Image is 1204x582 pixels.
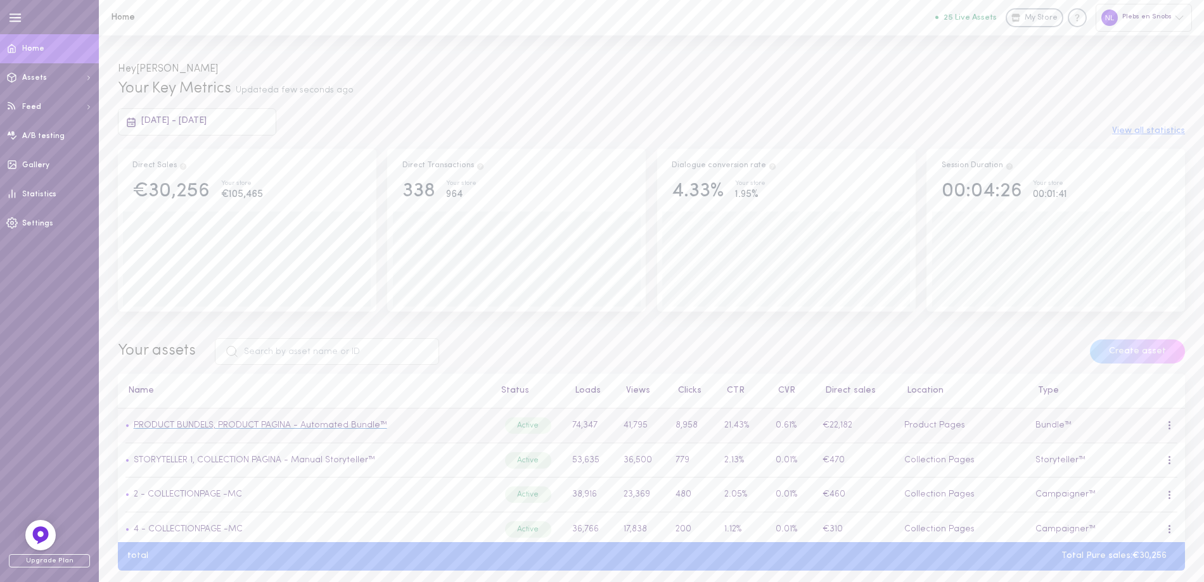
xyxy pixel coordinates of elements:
span: • [125,455,129,465]
div: Direct Transactions [402,160,485,172]
input: Search by asset name or ID [215,338,439,365]
span: A/B testing [22,132,65,140]
td: 23,369 [617,478,669,512]
td: 74,347 [565,408,617,443]
td: 0.01% [768,478,816,512]
a: PRODUCT BUNDELS, PRODUCT PAGINA - Automated Bundle™ [129,421,387,430]
button: Status [495,386,529,395]
span: Statistics [22,191,56,198]
span: Gallery [22,161,49,169]
td: 1.12% [717,512,768,547]
div: 1.95% [735,187,765,203]
td: 8,958 [669,408,717,443]
span: Campaigner™ [1035,524,1096,534]
span: Your assets [118,343,196,358]
td: 17,838 [617,512,669,547]
a: 25 Live Assets [935,13,1006,22]
span: Campaigner™ [1035,490,1096,499]
a: STORYTELLER 1, COLLECTION PAGINA - Manual Storyteller™ [129,455,375,465]
td: 21.43% [717,408,768,443]
span: Collection Pages [904,524,975,534]
div: €105,465 [221,187,263,203]
div: €30,256 [132,180,210,203]
div: 00:01:41 [1033,187,1067,203]
div: 00:04:26 [942,180,1022,203]
span: Assets [22,74,47,82]
div: Knowledge center [1068,8,1087,27]
button: Loads [568,386,601,395]
td: 36,500 [617,443,669,478]
div: Active [505,452,551,469]
button: Type [1032,386,1059,395]
button: Create asset [1090,339,1185,364]
button: 25 Live Assets [935,13,997,22]
button: CTR [720,386,745,395]
td: 200 [669,512,717,547]
div: Active [505,521,551,538]
span: • [125,421,129,430]
span: • [125,524,129,534]
span: Total transactions from users who clicked on a product through Dialogue assets, and purchased the... [476,161,485,169]
td: 2.13% [717,443,768,478]
button: View all statistics [1112,127,1185,136]
span: Collection Pages [904,455,975,465]
span: Feed [22,103,41,111]
td: 779 [669,443,717,478]
td: €470 [816,443,897,478]
div: Dialogue conversion rate [672,160,777,172]
div: Plebs en Snobs [1096,4,1192,31]
button: Location [900,386,944,395]
a: My Store [1006,8,1063,27]
span: Settings [22,220,53,227]
td: €310 [816,512,897,547]
td: 0.01% [768,443,816,478]
button: CVR [772,386,795,395]
button: Name [122,386,154,395]
div: Direct Sales [132,160,188,172]
td: 2.05% [717,478,768,512]
span: • [125,490,129,499]
div: 338 [402,180,435,203]
span: Collection Pages [904,490,975,499]
td: 38,916 [565,478,617,512]
div: Active [505,486,551,503]
button: Views [620,386,650,395]
div: Active [505,417,551,434]
a: PRODUCT BUNDELS, PRODUCT PAGINA - Automated Bundle™ [134,421,387,430]
td: 0.01% [768,512,816,547]
td: 41,795 [617,408,669,443]
img: Feedback Button [31,526,50,545]
div: Your store [221,180,263,187]
span: Your Key Metrics [118,81,231,96]
a: 2 - COLLECTIONPAGE -MC [129,490,242,499]
td: 53,635 [565,443,617,478]
span: The percentage of users who interacted with one of Dialogue`s assets and ended up purchasing in t... [768,161,777,169]
span: Updated a few seconds ago [236,85,354,95]
a: 4 - COLLECTIONPAGE -MC [129,524,243,534]
a: 4 - COLLECTIONPAGE -MC [134,524,243,534]
div: Your store [735,180,765,187]
div: total [118,552,158,560]
span: [DATE] - [DATE] [141,116,207,125]
button: Clicks [672,386,701,395]
div: Session Duration [942,160,1014,172]
td: €460 [816,478,897,512]
div: 964 [446,187,477,203]
div: Your store [446,180,477,187]
span: Track how your session duration increase once users engage with your Assets [1005,161,1014,169]
div: 4.33% [672,180,724,203]
a: 2 - COLLECTIONPAGE -MC [134,490,242,499]
button: Direct sales [819,386,876,395]
a: STORYTELLER 1, COLLECTION PAGINA - Manual Storyteller™ [134,455,375,465]
span: Hey [PERSON_NAME] [118,64,218,74]
span: Product Pages [904,421,965,430]
span: Bundle™ [1035,421,1072,430]
div: Your store [1033,180,1067,187]
span: Home [22,45,44,53]
td: €22,182 [816,408,897,443]
td: 480 [669,478,717,512]
span: My Store [1025,13,1058,24]
span: Direct Sales are the result of users clicking on a product and then purchasing the exact same pro... [179,161,188,169]
span: Storyteller™ [1035,455,1086,465]
div: Total Pure sales: €30,256 [1052,552,1176,560]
